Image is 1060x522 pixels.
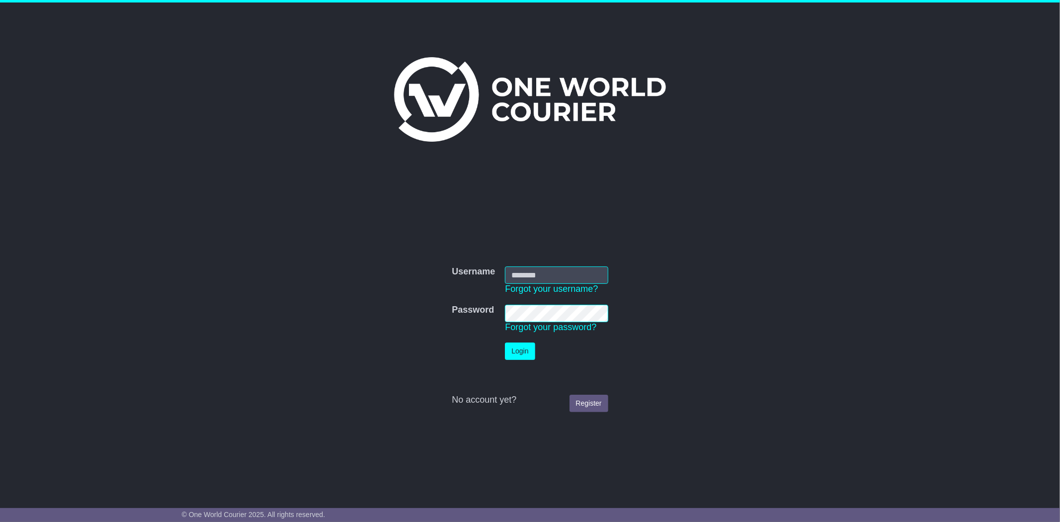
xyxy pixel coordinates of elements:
[570,395,608,412] a: Register
[182,511,326,519] span: © One World Courier 2025. All rights reserved.
[394,57,665,142] img: One World
[452,395,608,406] div: No account yet?
[505,343,535,360] button: Login
[452,305,494,316] label: Password
[505,284,598,294] a: Forgot your username?
[505,322,596,332] a: Forgot your password?
[452,266,495,277] label: Username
